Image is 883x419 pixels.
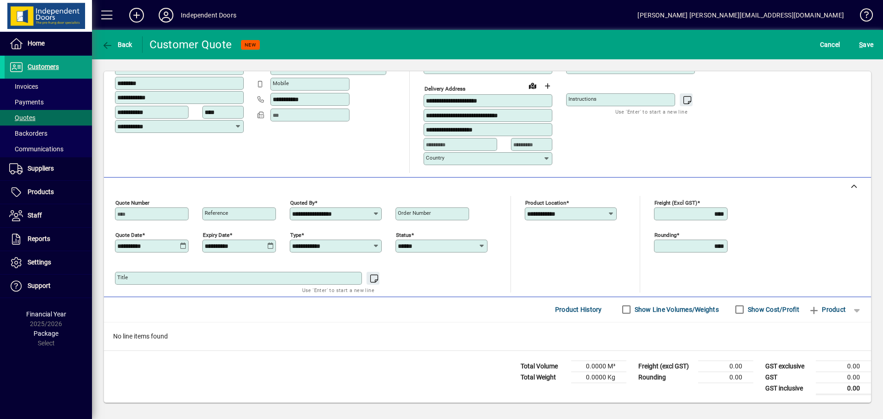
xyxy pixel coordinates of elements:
td: 0.00 [816,372,871,383]
td: 0.00 [816,361,871,372]
span: Home [28,40,45,47]
span: Reports [28,235,50,242]
span: Financial Year [26,310,66,318]
span: Suppliers [28,165,54,172]
span: S [859,41,863,48]
a: Knowledge Base [853,2,872,32]
mat-label: Quote date [115,231,142,238]
a: Products [5,181,92,204]
span: Backorders [9,130,47,137]
mat-label: Reference [205,210,228,216]
a: Backorders [5,126,92,141]
button: Back [99,36,135,53]
a: View on map [525,78,540,93]
mat-label: Quoted by [290,199,315,206]
mat-label: Title [117,274,128,281]
span: Invoices [9,83,38,90]
div: Customer Quote [149,37,232,52]
a: Settings [5,251,92,274]
span: Staff [28,212,42,219]
span: Customers [28,63,59,70]
a: Suppliers [5,157,92,180]
span: Product [808,302,846,317]
a: Reports [5,228,92,251]
td: 0.00 [698,372,753,383]
button: Product [804,301,850,318]
span: NEW [245,42,256,48]
mat-label: Rounding [654,231,677,238]
span: Cancel [820,37,840,52]
div: No line items found [104,322,871,350]
mat-label: Type [290,231,301,238]
td: 0.00 [816,383,871,394]
a: Invoices [5,79,92,94]
button: Profile [151,7,181,23]
mat-label: Quote number [115,199,149,206]
a: Support [5,275,92,298]
label: Show Cost/Profit [746,305,799,314]
app-page-header-button: Back [92,36,143,53]
td: Freight (excl GST) [634,361,698,372]
mat-label: Country [426,155,444,161]
td: Total Weight [516,372,571,383]
mat-label: Product location [525,199,566,206]
a: Home [5,32,92,55]
mat-label: Mobile [273,80,289,86]
td: Rounding [634,372,698,383]
span: Product History [555,302,602,317]
td: GST exclusive [761,361,816,372]
mat-hint: Use 'Enter' to start a new line [615,106,688,117]
a: Staff [5,204,92,227]
span: Support [28,282,51,289]
div: [PERSON_NAME] [PERSON_NAME][EMAIL_ADDRESS][DOMAIN_NAME] [637,8,844,23]
mat-label: Instructions [568,96,596,102]
a: Payments [5,94,92,110]
td: Total Volume [516,361,571,372]
td: GST [761,372,816,383]
a: Quotes [5,110,92,126]
mat-hint: Use 'Enter' to start a new line [302,285,374,295]
mat-label: Status [396,231,411,238]
mat-label: Expiry date [203,231,229,238]
span: ave [859,37,873,52]
td: GST inclusive [761,383,816,394]
button: Choose address [540,79,555,93]
span: Quotes [9,114,35,121]
button: Add [122,7,151,23]
mat-label: Freight (excl GST) [654,199,697,206]
td: 0.00 [698,361,753,372]
span: Payments [9,98,44,106]
span: Package [34,330,58,337]
button: Save [857,36,876,53]
button: Product History [551,301,606,318]
span: Settings [28,258,51,266]
div: Independent Doors [181,8,236,23]
span: Products [28,188,54,195]
label: Show Line Volumes/Weights [633,305,719,314]
button: Cancel [818,36,843,53]
td: 0.0000 M³ [571,361,626,372]
span: Back [102,41,132,48]
mat-label: Order number [398,210,431,216]
a: Communications [5,141,92,157]
span: Communications [9,145,63,153]
td: 0.0000 Kg [571,372,626,383]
